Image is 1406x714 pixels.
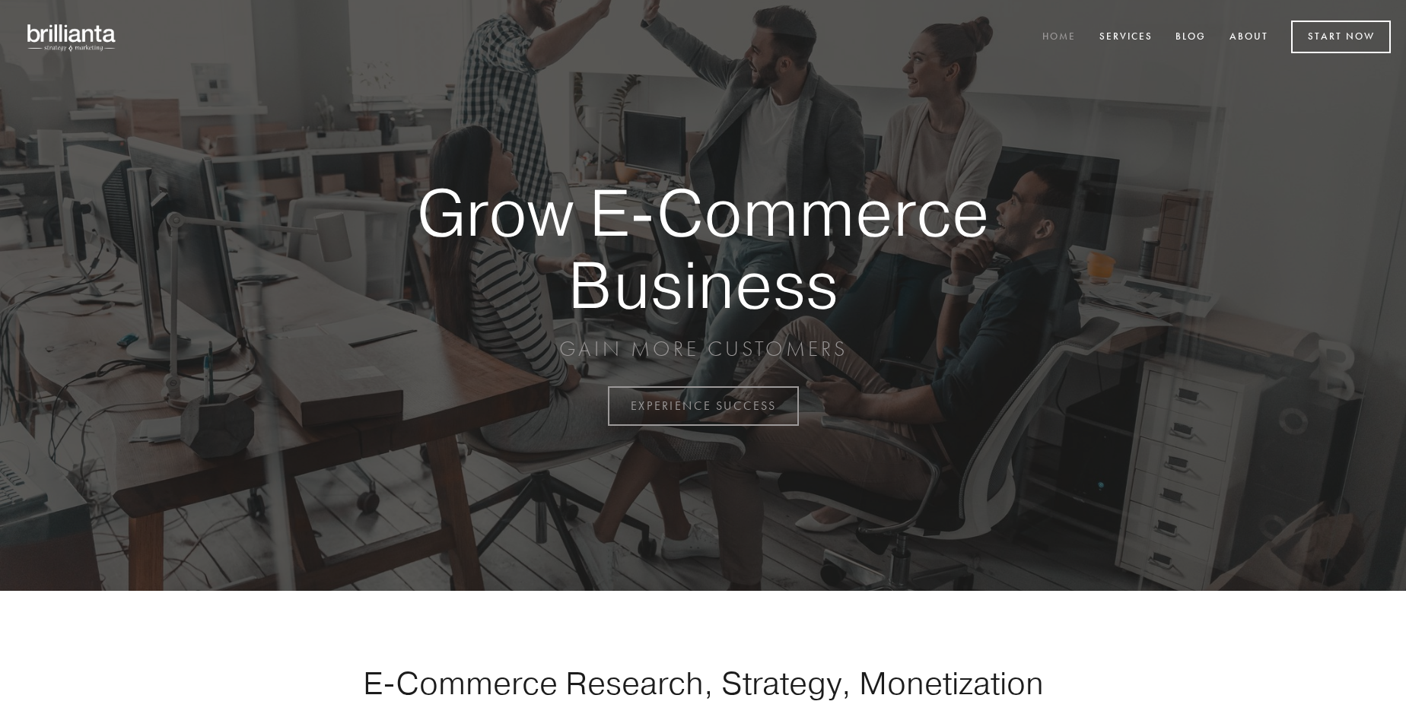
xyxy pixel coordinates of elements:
a: EXPERIENCE SUCCESS [608,386,799,426]
a: About [1220,25,1278,50]
a: Home [1032,25,1086,50]
p: GAIN MORE CUSTOMERS [364,335,1042,363]
a: Services [1089,25,1163,50]
a: Start Now [1291,21,1391,53]
strong: Grow E-Commerce Business [364,176,1042,320]
a: Blog [1166,25,1216,50]
h1: E-Commerce Research, Strategy, Monetization [315,664,1091,702]
img: brillianta - research, strategy, marketing [15,15,129,59]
